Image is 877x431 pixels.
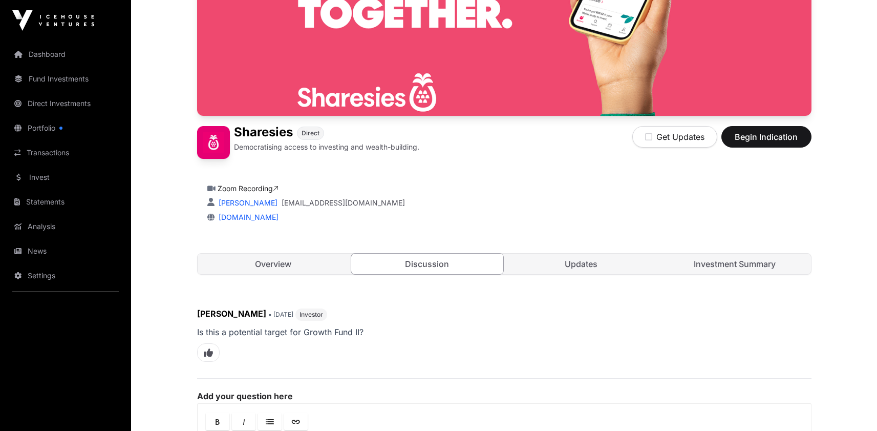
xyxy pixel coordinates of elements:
a: Invest [8,166,123,189]
a: [PERSON_NAME] [217,198,277,207]
img: Sharesies [197,126,230,159]
a: News [8,240,123,262]
a: Overview [198,254,350,274]
h1: Sharesies [234,126,293,140]
a: Analysis [8,215,123,238]
img: Icehouse Ventures Logo [12,10,94,31]
a: Portfolio [8,117,123,139]
a: Direct Investments [8,92,123,115]
a: Settings [8,264,123,287]
button: Begin Indication [721,126,811,148]
a: [EMAIL_ADDRESS][DOMAIN_NAME] [282,198,405,208]
span: Like this comment [197,343,220,362]
a: Investment Summary [659,254,811,274]
a: Discussion [351,253,504,275]
a: Italic [232,413,255,430]
p: Is this a potential target for Growth Fund II? [197,325,811,339]
a: Statements [8,191,123,213]
span: Begin Indication [734,131,799,143]
a: Bold [206,413,229,430]
span: Investor [300,311,323,319]
nav: Tabs [198,254,811,274]
button: Get Updates [632,126,717,148]
a: Fund Investments [8,68,123,90]
span: Direct [302,129,319,137]
span: • [DATE] [268,311,293,318]
span: [PERSON_NAME] [197,309,266,319]
a: Zoom Recording [218,184,279,193]
a: Updates [505,254,657,274]
a: [DOMAIN_NAME] [215,213,279,221]
label: Add your question here [197,391,811,401]
a: Dashboard [8,43,123,66]
a: Transactions [8,141,123,164]
a: Lists [258,413,282,430]
p: Democratising access to investing and wealth-building. [234,142,419,152]
iframe: Chat Widget [826,382,877,431]
a: Link [284,413,308,430]
a: Begin Indication [721,136,811,147]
